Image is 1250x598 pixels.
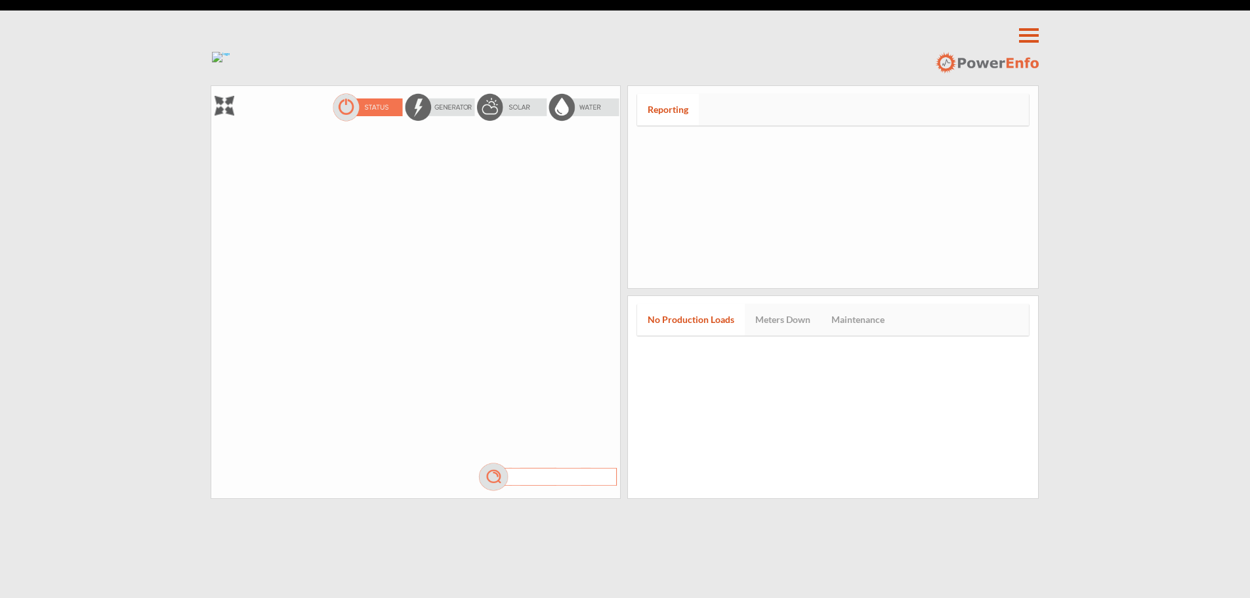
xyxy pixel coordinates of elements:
img: statusOn.png [331,93,404,122]
img: solarOff.png [476,93,548,122]
a: No Production Loads [637,304,745,335]
a: Meters Down [745,304,821,335]
a: Maintenance [821,304,895,335]
img: energyOff.png [404,93,476,122]
img: mag.png [477,462,620,492]
img: zoom.png [215,96,234,116]
img: logo [212,52,230,62]
img: logo [935,52,1038,74]
a: Reporting [637,94,699,125]
img: waterOff.png [548,93,620,122]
